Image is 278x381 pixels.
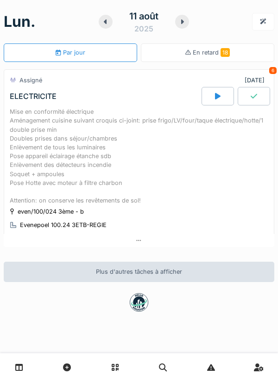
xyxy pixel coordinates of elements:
div: Par jour [56,48,85,57]
div: Mise en conformité électrique Aménagement cuisine suivant croquis ci-joint: prise frigo/LV/four/t... [10,107,268,205]
img: badge-BVDL4wpA.svg [130,293,148,312]
div: Assigné [19,76,42,85]
div: even/100/024 3ème - b [18,207,84,216]
div: Evenepoel 100.24 3ETB-REGIE [20,221,107,229]
div: [DATE] [245,76,268,85]
div: Plus d'autres tâches à afficher [4,262,274,282]
div: 11 août [129,9,158,23]
h1: lun. [4,13,36,31]
span: En retard [193,49,230,56]
div: ELECTRICITE [10,92,57,101]
div: 6 [269,67,277,74]
div: 2025 [134,23,153,34]
span: 18 [221,48,230,57]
